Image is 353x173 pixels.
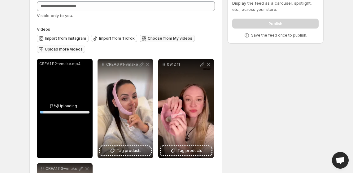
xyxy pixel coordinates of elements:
[117,148,142,154] span: Tag products
[177,148,202,154] span: Tag products
[37,13,73,18] span: Visible only to you.
[100,146,151,155] button: Tag products
[99,36,135,41] span: Import from TikTok
[251,33,307,38] p: Save the feed once to publish.
[45,36,86,41] span: Import from Instagram
[158,59,214,158] div: 0912 11Tag products
[91,35,137,42] button: Import from TikTok
[39,61,90,66] p: CREA1 P2-vmake.mp4
[106,62,138,67] p: CREA6 P1-vmake
[37,27,50,32] span: Videos
[167,62,199,67] p: 0912 11
[46,166,78,171] p: CREA1 P3-vmake
[332,152,349,169] div: Open chat
[161,146,211,155] button: Tag products
[37,35,89,42] button: Import from Instagram
[98,59,153,158] div: CREA6 P1-vmakeTag products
